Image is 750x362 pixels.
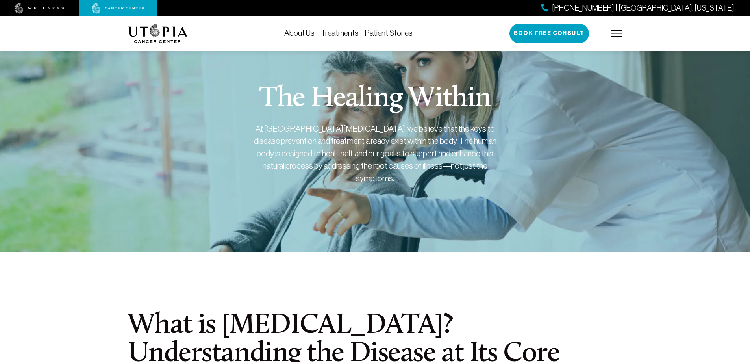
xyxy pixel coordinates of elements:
[365,29,413,37] a: Patient Stories
[259,85,491,113] h1: The Healing Within
[541,2,734,14] a: [PHONE_NUMBER] | [GEOGRAPHIC_DATA], [US_STATE]
[253,123,497,185] div: At [GEOGRAPHIC_DATA][MEDICAL_DATA], we believe that the keys to disease prevention and treatment ...
[509,24,589,43] button: Book Free Consult
[321,29,359,37] a: Treatments
[284,29,315,37] a: About Us
[552,2,734,14] span: [PHONE_NUMBER] | [GEOGRAPHIC_DATA], [US_STATE]
[15,3,64,14] img: wellness
[611,30,622,37] img: icon-hamburger
[128,24,187,43] img: logo
[92,3,144,14] img: cancer center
